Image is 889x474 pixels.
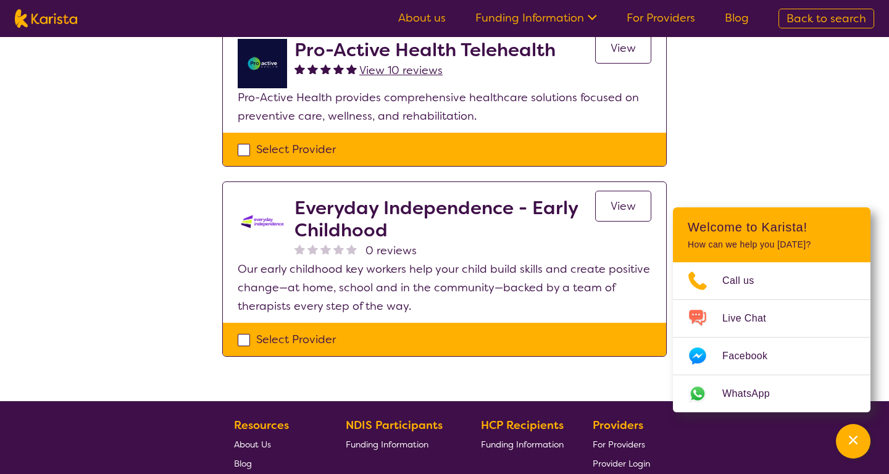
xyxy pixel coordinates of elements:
[238,39,287,88] img: ymlb0re46ukcwlkv50cv.png
[320,244,331,254] img: nonereviewstar
[722,309,781,328] span: Live Chat
[346,434,452,454] a: Funding Information
[346,439,428,450] span: Funding Information
[320,64,331,74] img: fullstar
[398,10,446,25] a: About us
[787,11,866,26] span: Back to search
[333,64,344,74] img: fullstar
[294,197,595,241] h2: Everyday Independence - Early Childhood
[238,197,287,246] img: kdssqoqrr0tfqzmv8ac0.png
[307,244,318,254] img: nonereviewstar
[611,41,636,56] span: View
[481,434,564,454] a: Funding Information
[627,10,695,25] a: For Providers
[234,454,317,473] a: Blog
[593,454,650,473] a: Provider Login
[234,439,271,450] span: About Us
[673,207,870,412] div: Channel Menu
[15,9,77,28] img: Karista logo
[722,347,782,365] span: Facebook
[688,220,856,235] h2: Welcome to Karista!
[673,262,870,412] ul: Choose channel
[333,244,344,254] img: nonereviewstar
[294,64,305,74] img: fullstar
[234,458,252,469] span: Blog
[346,418,443,433] b: NDIS Participants
[593,418,643,433] b: Providers
[673,375,870,412] a: Web link opens in a new tab.
[481,418,564,433] b: HCP Recipients
[722,272,769,290] span: Call us
[238,260,651,315] p: Our early childhood key workers help your child build skills and create positive change—at home, ...
[688,239,856,250] p: How can we help you [DATE]?
[346,244,357,254] img: nonereviewstar
[836,424,870,459] button: Channel Menu
[365,241,417,260] span: 0 reviews
[725,10,749,25] a: Blog
[475,10,597,25] a: Funding Information
[593,434,650,454] a: For Providers
[307,64,318,74] img: fullstar
[294,244,305,254] img: nonereviewstar
[238,88,651,125] p: Pro-Active Health provides comprehensive healthcare solutions focused on preventive care, wellnes...
[593,458,650,469] span: Provider Login
[346,64,357,74] img: fullstar
[234,434,317,454] a: About Us
[294,39,556,61] h2: Pro-Active Health Telehealth
[359,61,443,80] a: View 10 reviews
[722,385,785,403] span: WhatsApp
[595,191,651,222] a: View
[234,418,289,433] b: Resources
[359,63,443,78] span: View 10 reviews
[481,439,564,450] span: Funding Information
[593,439,645,450] span: For Providers
[778,9,874,28] a: Back to search
[611,199,636,214] span: View
[595,33,651,64] a: View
